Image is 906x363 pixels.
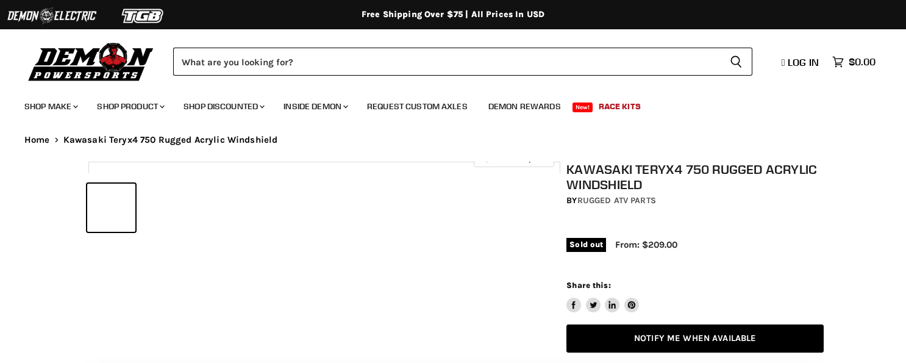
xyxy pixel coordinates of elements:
[566,194,824,207] div: by
[577,195,656,206] a: Rugged ATV Parts
[24,135,50,145] a: Home
[776,57,826,68] a: Log in
[826,53,882,71] a: $0.00
[274,94,355,119] a: Inside Demon
[98,4,189,27] img: TGB Logo 2
[566,280,639,312] aside: Share this:
[720,48,752,76] button: Search
[173,48,720,76] input: Search
[615,239,677,250] span: From: $209.00
[566,238,606,251] span: Sold out
[566,162,824,192] h1: Kawasaki Teryx4 750 Rugged Acrylic Windshield
[15,94,85,119] a: Shop Make
[174,94,272,119] a: Shop Discounted
[566,325,824,353] a: Notify Me When Available
[15,89,872,119] ul: Main menu
[849,56,876,68] span: $0.00
[572,102,593,112] span: New!
[24,40,158,83] img: Demon Powersports
[358,94,477,119] a: Request Custom Axles
[566,281,610,290] span: Share this:
[479,94,570,119] a: Demon Rewards
[480,154,548,163] span: Click to expand
[6,4,98,27] img: Demon Electric Logo 2
[173,48,752,76] form: Product
[88,94,172,119] a: Shop Product
[788,56,819,68] span: Log in
[590,94,650,119] a: Race Kits
[87,184,135,232] button: IMAGE thumbnail
[63,135,278,145] span: Kawasaki Teryx4 750 Rugged Acrylic Windshield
